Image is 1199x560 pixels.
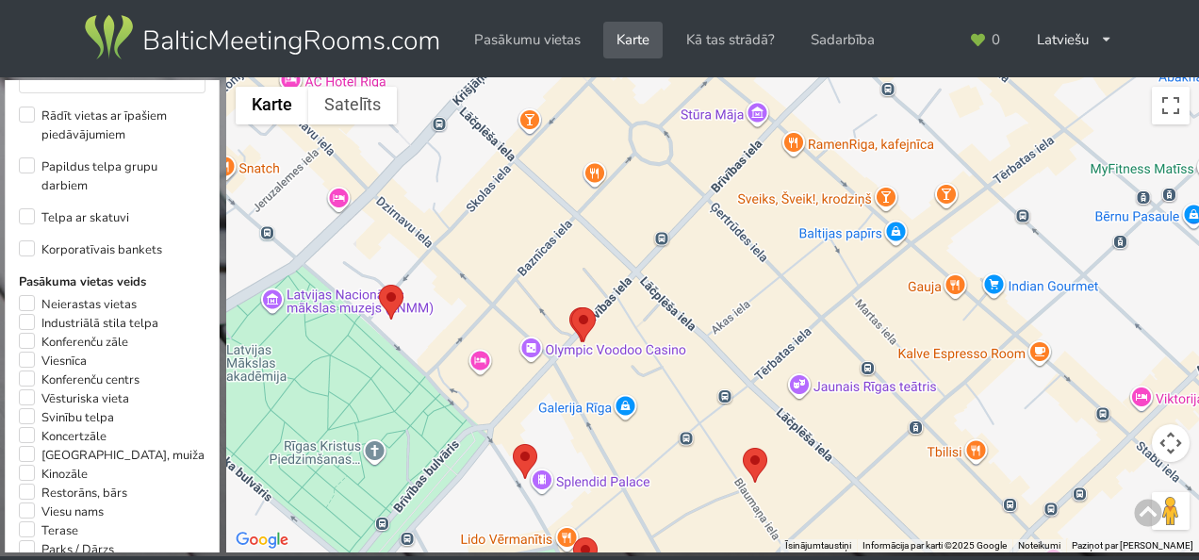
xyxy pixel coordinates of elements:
[19,107,205,144] label: Rādīt vietas ar īpašiem piedāvājumiem
[19,521,78,540] label: Terase
[19,208,129,227] label: Telpa ar skatuvi
[673,22,788,58] a: Kā tas strādā?
[19,157,205,195] label: Papildus telpa grupu darbiem
[19,446,205,465] label: [GEOGRAPHIC_DATA], muiža
[1152,87,1190,124] button: Pārslēgt pilnekrāna skatu
[862,540,1007,551] span: Informācija par karti ©2025 Google
[308,87,397,124] button: Rādīt satelīta fotogrāfisko datu bāzi
[19,240,162,259] label: Korporatīvais bankets
[1152,492,1190,530] button: Velciet cilvēciņa ikonu kartē, lai atvērtu ielas attēlu.
[19,333,128,352] label: Konferenču zāle
[1152,424,1190,462] button: Kartes kameras vadīklas
[19,465,88,484] label: Kinozāle
[1018,540,1060,551] a: Noteikumi (saite tiks atvērta jaunā cilnē)
[19,389,129,408] label: Vēsturiska vieta
[1072,540,1193,551] a: Paziņot par [PERSON_NAME]
[19,408,114,427] label: Svinību telpa
[461,22,594,58] a: Pasākumu vietas
[797,22,888,58] a: Sadarbība
[19,272,205,291] label: Pasākuma vietas veids
[603,22,663,58] a: Karte
[81,11,442,64] img: Baltic Meeting Rooms
[236,87,308,124] button: Rādīt ielu karti
[19,352,87,371] label: Viesnīca
[19,427,107,446] label: Koncertzāle
[19,502,104,521] label: Viesu nams
[231,528,293,552] img: Google
[19,314,158,333] label: Industriālā stila telpa
[19,484,127,502] label: Restorāns, bārs
[19,540,114,559] label: Parks / Dārzs
[992,33,1000,47] span: 0
[19,371,140,389] label: Konferenču centrs
[1024,22,1126,58] div: Latviešu
[231,528,293,552] a: Apgabala atvēršana pakalpojumā Google Maps (tiks atvērts jauns logs)
[19,295,137,314] label: Neierastas vietas
[785,539,851,552] button: Īsinājumtaustiņi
